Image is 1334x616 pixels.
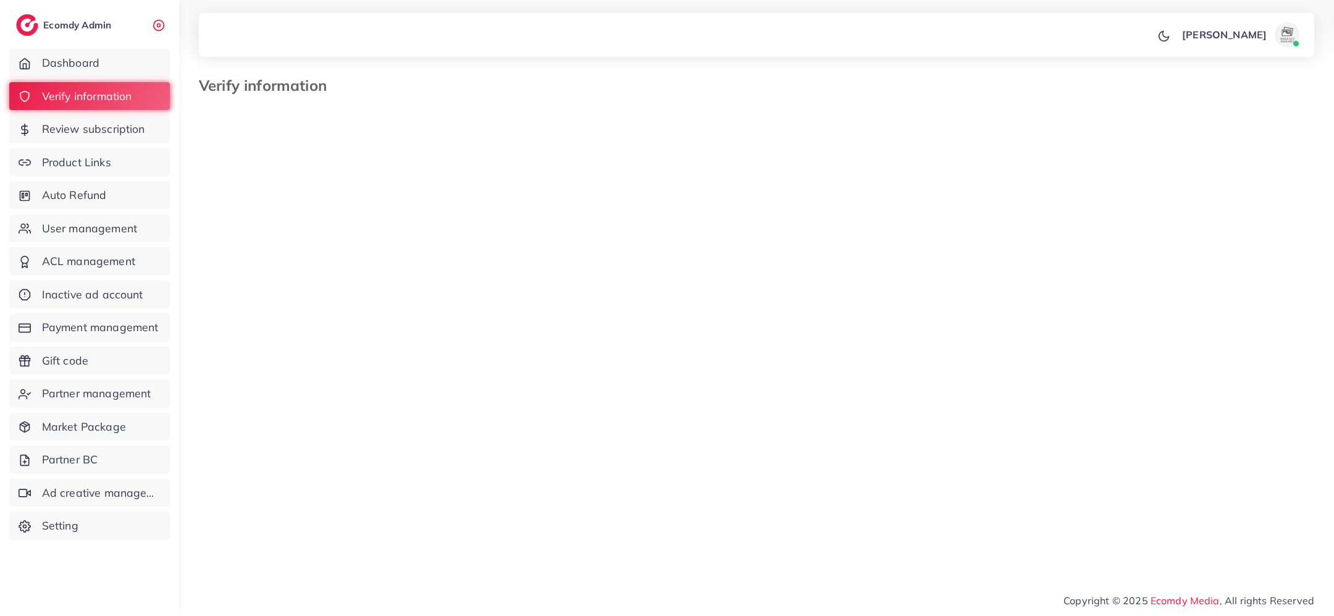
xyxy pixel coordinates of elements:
[9,413,170,441] a: Market Package
[9,181,170,209] a: Auto Refund
[42,221,137,237] span: User management
[9,247,170,276] a: ACL management
[1182,27,1267,42] p: [PERSON_NAME]
[42,353,88,369] span: Gift code
[9,512,170,540] a: Setting
[9,313,170,342] a: Payment management
[9,479,170,507] a: Ad creative management
[42,121,145,137] span: Review subscription
[1151,594,1220,607] a: Ecomdy Media
[9,281,170,309] a: Inactive ad account
[199,77,337,95] h3: Verify information
[42,518,78,534] span: Setting
[42,55,99,71] span: Dashboard
[9,445,170,474] a: Partner BC
[1063,593,1314,608] span: Copyright © 2025
[42,154,111,171] span: Product Links
[9,214,170,243] a: User management
[43,19,114,31] h2: Ecomdy Admin
[9,49,170,77] a: Dashboard
[42,287,143,303] span: Inactive ad account
[42,485,161,501] span: Ad creative management
[1175,22,1304,47] a: [PERSON_NAME]avatar
[42,88,132,104] span: Verify information
[9,148,170,177] a: Product Links
[1275,22,1299,47] img: avatar
[42,452,98,468] span: Partner BC
[42,419,126,435] span: Market Package
[9,379,170,408] a: Partner management
[9,82,170,111] a: Verify information
[16,14,114,36] a: logoEcomdy Admin
[42,319,159,335] span: Payment management
[9,347,170,375] a: Gift code
[42,253,135,269] span: ACL management
[42,187,107,203] span: Auto Refund
[42,386,151,402] span: Partner management
[1220,593,1314,608] span: , All rights Reserved
[16,14,38,36] img: logo
[9,115,170,143] a: Review subscription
